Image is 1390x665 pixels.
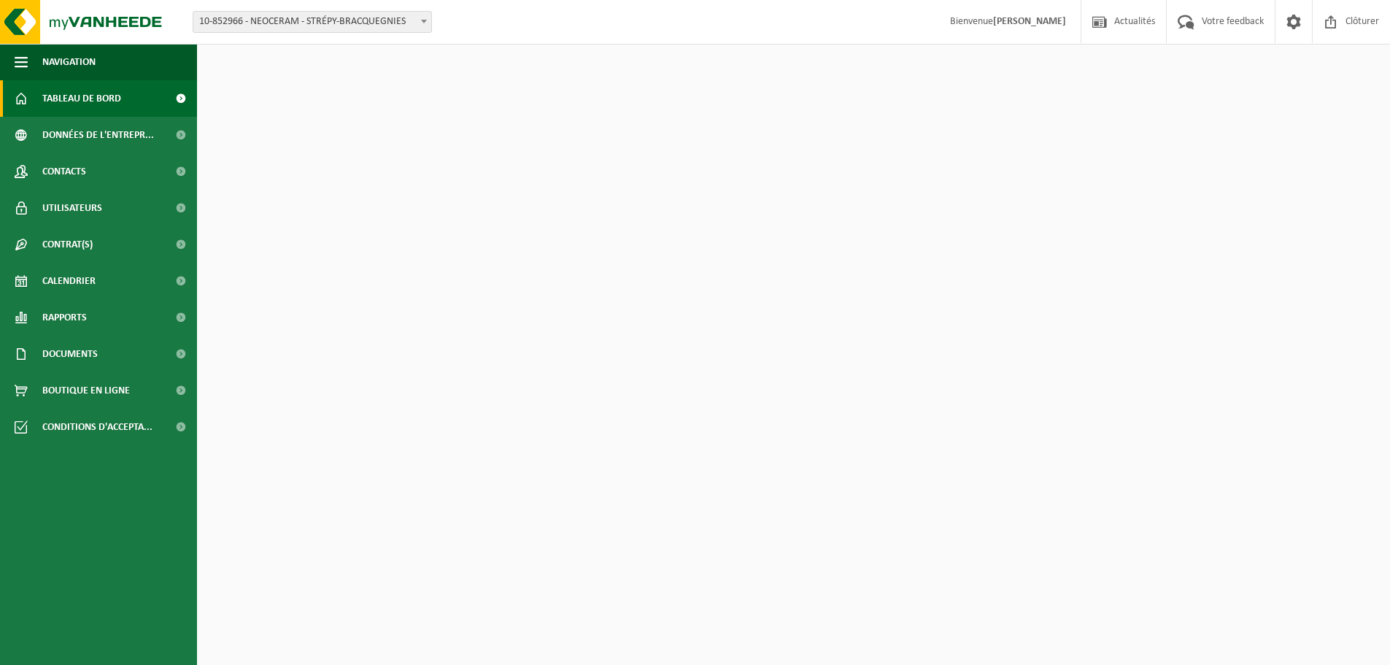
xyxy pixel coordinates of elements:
span: 10-852966 - NEOCERAM - STRÉPY-BRACQUEGNIES [193,12,431,32]
span: Rapports [42,299,87,336]
span: Tableau de bord [42,80,121,117]
span: Documents [42,336,98,372]
span: Boutique en ligne [42,372,130,409]
strong: [PERSON_NAME] [993,16,1066,27]
span: Navigation [42,44,96,80]
span: Calendrier [42,263,96,299]
span: Conditions d'accepta... [42,409,152,445]
span: Contrat(s) [42,226,93,263]
span: Contacts [42,153,86,190]
span: 10-852966 - NEOCERAM - STRÉPY-BRACQUEGNIES [193,11,432,33]
span: Utilisateurs [42,190,102,226]
span: Données de l'entrepr... [42,117,154,153]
